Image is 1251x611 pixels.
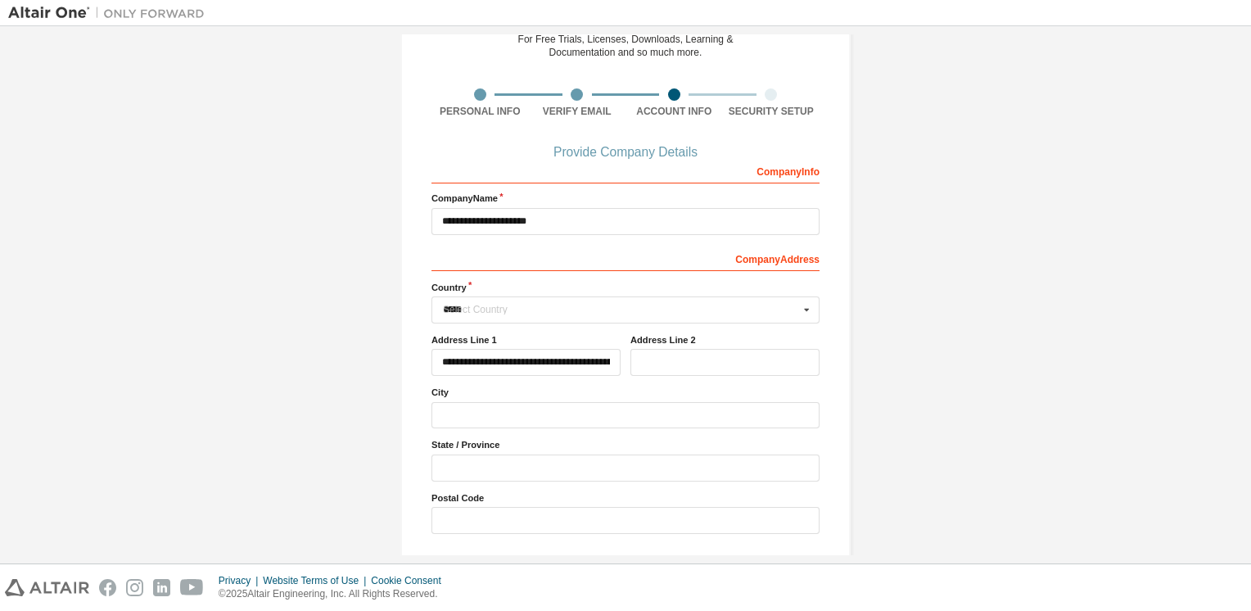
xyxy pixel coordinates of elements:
[371,574,450,587] div: Cookie Consent
[431,192,820,205] label: Company Name
[180,579,204,596] img: youtube.svg
[431,333,621,346] label: Address Line 1
[431,147,820,157] div: Provide Company Details
[263,574,371,587] div: Website Terms of Use
[443,305,799,315] div: Select Country
[518,33,734,59] div: For Free Trials, Licenses, Downloads, Learning & Documentation and so much more.
[431,105,529,118] div: Personal Info
[625,105,723,118] div: Account Info
[431,386,820,399] label: City
[153,579,170,596] img: linkedin.svg
[431,491,820,505] label: Postal Code
[219,574,263,587] div: Privacy
[529,105,626,118] div: Verify Email
[8,5,213,21] img: Altair One
[431,245,820,271] div: Company Address
[431,438,820,451] label: State / Province
[126,579,143,596] img: instagram.svg
[5,579,89,596] img: altair_logo.svg
[219,587,451,601] p: © 2025 Altair Engineering, Inc. All Rights Reserved.
[723,105,820,118] div: Security Setup
[431,281,820,294] label: Country
[99,579,116,596] img: facebook.svg
[630,333,820,346] label: Address Line 2
[431,157,820,183] div: Company Info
